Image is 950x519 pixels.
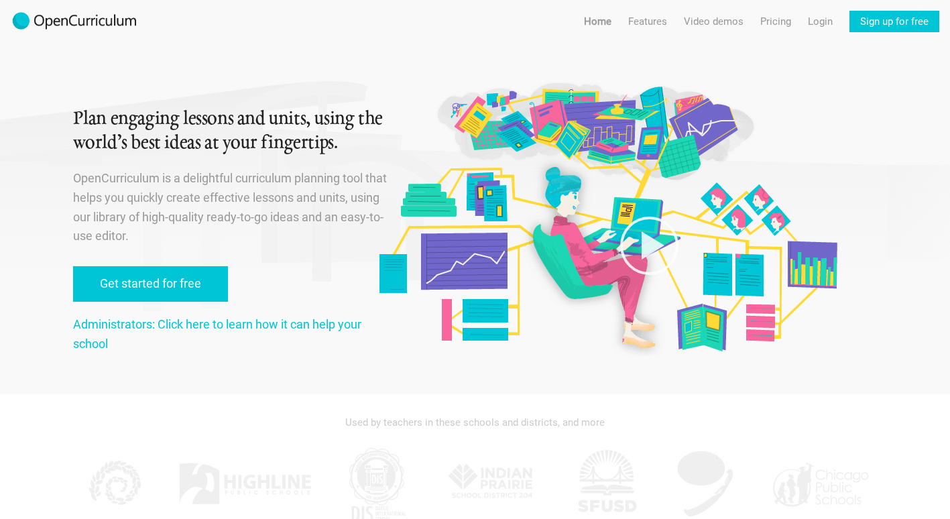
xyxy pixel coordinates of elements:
[73,107,390,156] h1: Plan engaging lessons and units, using the world’s best ideas at your fingertips.
[73,169,390,246] p: OpenCurriculum is a delightful curriculum planning tool that helps you quickly create effective l...
[760,11,791,32] a: Pricing
[73,408,878,437] div: Used by teachers in these schools and districts, and more
[684,11,744,32] a: Video demos
[374,80,841,356] img: Original illustration by Malisa Suchanya, Oakland, CA (malisasuchanya.com)
[11,11,138,32] img: 2017-logo-m.png
[849,11,939,32] a: Sign up for free
[628,11,667,32] a: Features
[73,317,361,351] a: Administrators: Click here to learn how it can help your school
[584,11,611,32] a: Home
[808,11,833,32] a: Login
[73,266,228,302] a: Get started for free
